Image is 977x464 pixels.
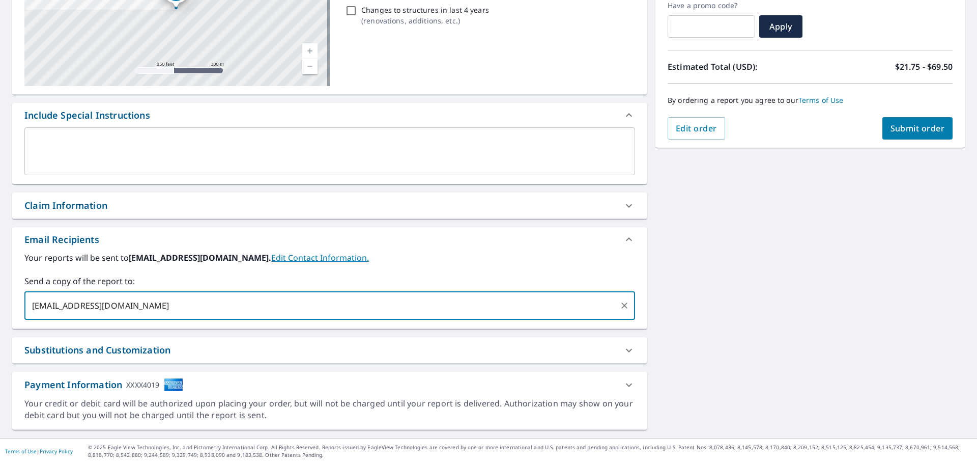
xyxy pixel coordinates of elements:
b: [EMAIL_ADDRESS][DOMAIN_NAME]. [129,252,271,263]
p: $21.75 - $69.50 [895,61,953,73]
span: Submit order [890,123,945,134]
a: Privacy Policy [40,448,73,455]
div: Your credit or debit card will be authorized upon placing your order, but will not be charged unt... [24,398,635,421]
div: Email Recipients [12,227,647,252]
a: Current Level 17, Zoom In [302,43,318,59]
button: Edit order [668,117,725,140]
span: Edit order [676,123,717,134]
div: Include Special Instructions [24,108,150,122]
div: Email Recipients [24,233,99,247]
div: Claim Information [12,193,647,219]
a: Terms of Use [798,95,844,105]
button: Apply [759,15,802,38]
a: Current Level 17, Zoom Out [302,59,318,74]
p: | [5,448,73,454]
button: Clear [617,298,631,313]
div: Payment Information [24,378,183,392]
button: Submit order [882,117,953,140]
p: Estimated Total (USD): [668,61,810,73]
div: Claim Information [24,199,107,212]
div: XXXX4019 [126,378,159,392]
label: Your reports will be sent to [24,252,635,264]
div: Substitutions and Customization [24,343,170,357]
p: ( renovations, additions, etc. ) [361,15,489,26]
div: Payment InformationXXXX4019cardImage [12,372,647,398]
p: Changes to structures in last 4 years [361,5,489,15]
a: Terms of Use [5,448,37,455]
p: © 2025 Eagle View Technologies, Inc. and Pictometry International Corp. All Rights Reserved. Repo... [88,444,972,459]
label: Send a copy of the report to: [24,275,635,287]
span: Apply [767,21,794,32]
div: Substitutions and Customization [12,337,647,363]
p: By ordering a report you agree to our [668,96,953,105]
div: Include Special Instructions [12,103,647,127]
label: Have a promo code? [668,1,755,10]
img: cardImage [164,378,183,392]
a: EditContactInfo [271,252,369,263]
